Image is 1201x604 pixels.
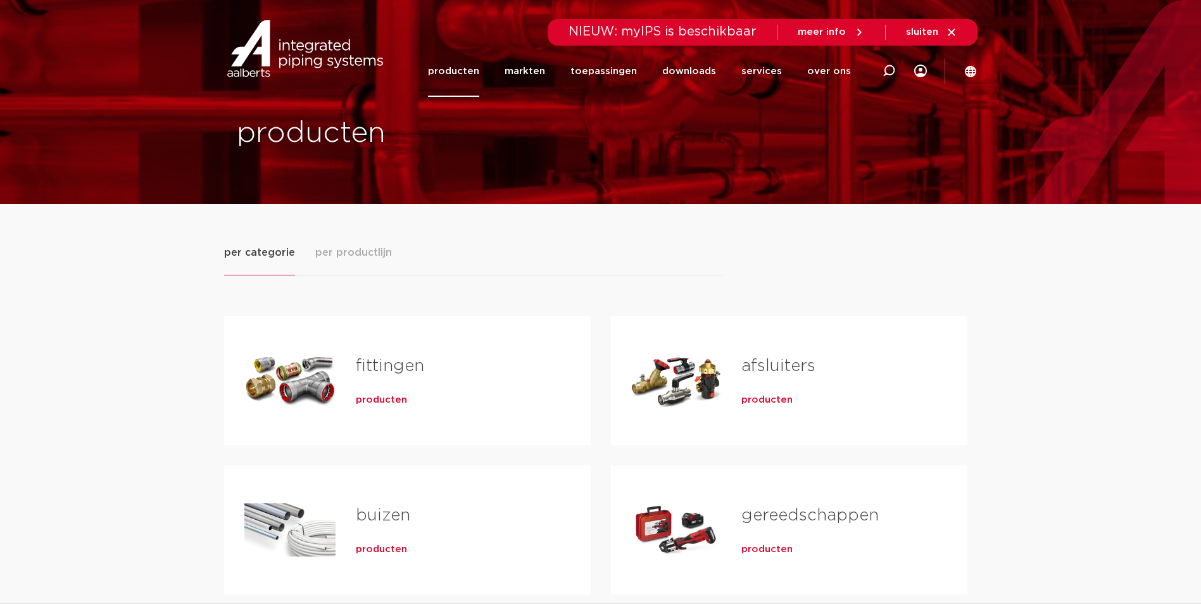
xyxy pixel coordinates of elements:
nav: Menu [428,46,851,97]
a: sluiten [906,27,957,38]
span: per categorie [224,245,295,260]
a: downloads [662,46,716,97]
a: producten [356,394,407,406]
a: producten [741,394,793,406]
div: my IPS [914,46,927,97]
a: markten [505,46,545,97]
a: toepassingen [570,46,637,97]
span: sluiten [906,27,938,37]
a: over ons [807,46,851,97]
span: meer info [798,27,846,37]
a: gereedschappen [741,507,879,524]
a: producten [428,46,479,97]
h1: producten [237,113,594,154]
span: per productlijn [315,245,392,260]
a: buizen [356,507,410,524]
span: NIEUW: myIPS is beschikbaar [569,25,757,38]
a: afsluiters [741,358,815,374]
a: fittingen [356,358,424,374]
a: meer info [798,27,865,38]
a: producten [356,543,407,556]
a: services [741,46,782,97]
a: producten [741,543,793,556]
